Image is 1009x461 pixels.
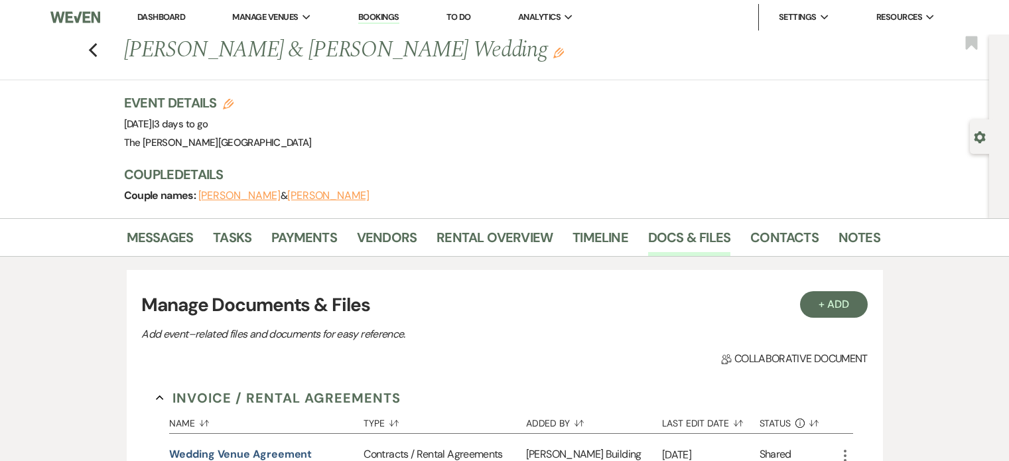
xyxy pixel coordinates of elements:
button: Edit [553,46,564,58]
button: Open lead details [974,130,986,143]
span: Manage Venues [232,11,298,24]
h3: Manage Documents & Files [141,291,867,319]
a: Docs & Files [648,227,730,256]
a: Dashboard [137,11,185,23]
h3: Couple Details [124,165,867,184]
span: Resources [876,11,922,24]
a: Vendors [357,227,417,256]
a: Tasks [213,227,251,256]
h3: Event Details [124,94,312,112]
button: Status [760,408,837,433]
button: Name [169,408,364,433]
button: Last Edit Date [662,408,760,433]
span: Analytics [518,11,561,24]
span: & [198,189,370,202]
span: Status [760,419,791,428]
button: Invoice / Rental Agreements [156,388,401,408]
a: Rental Overview [437,227,553,256]
button: [PERSON_NAME] [198,190,281,201]
h1: [PERSON_NAME] & [PERSON_NAME] Wedding [124,34,718,66]
a: Messages [127,227,194,256]
p: Add event–related files and documents for easy reference. [141,326,606,343]
span: Couple names: [124,188,198,202]
a: To Do [446,11,471,23]
a: Contacts [750,227,819,256]
a: Timeline [572,227,628,256]
span: Settings [779,11,817,24]
span: | [152,117,208,131]
img: Weven Logo [50,3,100,31]
span: 3 days to go [154,117,208,131]
a: Payments [271,227,337,256]
a: Bookings [358,11,399,24]
span: The [PERSON_NAME][GEOGRAPHIC_DATA] [124,136,312,149]
span: [DATE] [124,117,208,131]
button: Type [364,408,525,433]
button: [PERSON_NAME] [287,190,370,201]
button: + Add [800,291,868,318]
span: Collaborative document [721,351,867,367]
button: Added By [526,408,662,433]
a: Notes [839,227,880,256]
